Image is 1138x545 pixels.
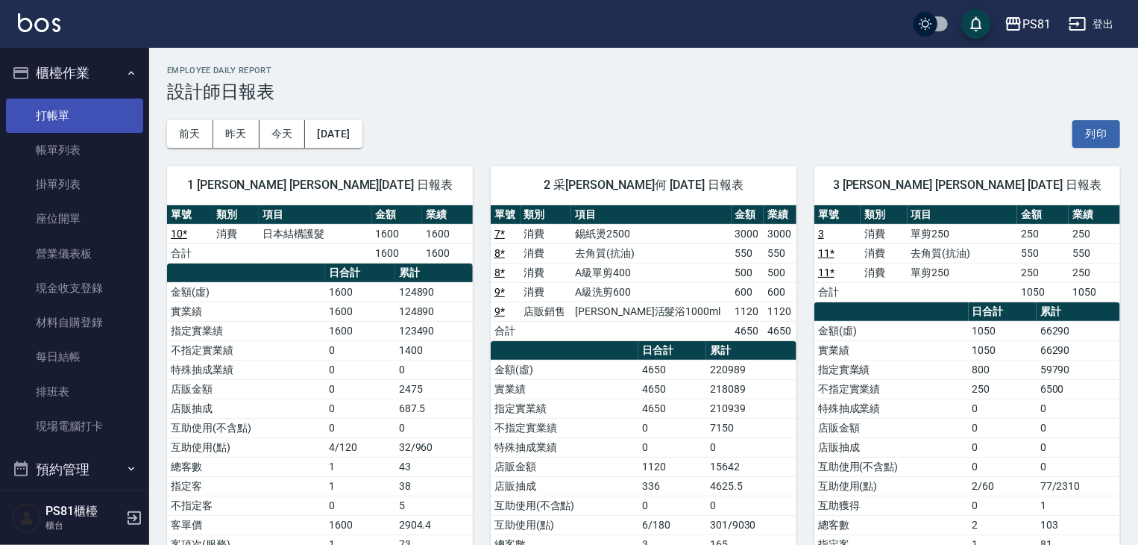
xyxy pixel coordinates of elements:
td: 1050 [1017,282,1069,302]
td: 66290 [1037,321,1120,340]
td: 消費 [521,282,572,302]
img: Person [12,503,42,533]
td: 77/2310 [1037,476,1120,496]
td: [PERSON_NAME]活髮浴1000ml [571,302,731,321]
td: 0 [638,437,706,457]
td: 4650 [638,399,706,418]
td: 1600 [372,224,423,243]
span: 3 [PERSON_NAME] [PERSON_NAME] [DATE] 日報表 [832,178,1102,193]
td: 實業績 [814,340,969,360]
td: 店販銷售 [521,302,572,321]
th: 日合計 [638,341,706,361]
td: 1600 [422,243,473,263]
td: 15642 [706,457,796,476]
td: 消費 [861,243,907,263]
td: 消費 [213,224,258,243]
td: 600 [764,282,796,302]
th: 類別 [861,205,907,225]
td: 指定實業績 [491,399,638,418]
td: 消費 [521,263,572,282]
td: 220989 [706,360,796,379]
td: 550 [1017,243,1069,263]
td: 5 [395,496,473,515]
td: 互助獲得 [814,496,969,515]
td: 6500 [1037,379,1120,399]
td: 店販金額 [814,418,969,437]
td: 550 [732,243,764,263]
td: 0 [325,340,395,360]
td: 去角質(抗油) [571,243,731,263]
td: 消費 [521,224,572,243]
td: 7150 [706,418,796,437]
td: 0 [1037,418,1120,437]
a: 掛單列表 [6,167,143,202]
td: 550 [764,243,796,263]
td: 錫紙燙2500 [571,224,731,243]
a: 現金收支登錄 [6,271,143,305]
td: 123490 [395,321,473,340]
td: 店販抽成 [167,399,325,418]
td: 124890 [395,302,473,321]
td: 0 [325,379,395,399]
td: 1600 [372,243,423,263]
td: 指定實業績 [814,360,969,379]
td: 250 [969,379,1037,399]
td: 單剪250 [908,263,1018,282]
a: 帳單列表 [6,133,143,167]
td: 日本結構護髮 [259,224,372,243]
td: 金額(虛) [167,282,325,302]
td: 合計 [491,321,521,340]
td: 500 [764,263,796,282]
td: 0 [395,360,473,379]
button: 前天 [167,120,213,148]
td: 250 [1017,224,1069,243]
td: 1400 [395,340,473,360]
th: 單號 [491,205,521,225]
h3: 設計師日報表 [167,81,1120,102]
td: 不指定實業績 [491,418,638,437]
td: 客單價 [167,515,325,535]
td: 互助使用(點) [491,515,638,535]
th: 累計 [1037,302,1120,322]
td: 2475 [395,379,473,399]
td: 6/180 [638,515,706,535]
td: 687.5 [395,399,473,418]
button: PS81 [999,9,1057,40]
td: 210939 [706,399,796,418]
th: 業績 [764,205,796,225]
td: 0 [969,399,1037,418]
td: 103 [1037,515,1120,535]
td: 特殊抽成業績 [491,437,638,457]
td: 1050 [969,321,1037,340]
img: Logo [18,13,60,32]
th: 累計 [395,264,473,283]
th: 單號 [167,205,213,225]
td: 4650 [764,321,796,340]
td: 0 [1037,457,1120,476]
td: 1120 [638,457,706,476]
td: 600 [732,282,764,302]
td: 實業績 [167,302,325,321]
td: 單剪250 [908,224,1018,243]
td: 1050 [1069,282,1120,302]
td: 實業績 [491,379,638,399]
td: 800 [969,360,1037,379]
a: 每日結帳 [6,340,143,374]
td: 4650 [638,360,706,379]
td: A級洗剪600 [571,282,731,302]
table: a dense table [167,205,473,264]
td: 1600 [325,282,395,302]
div: PS81 [1022,15,1051,34]
td: 0 [706,496,796,515]
th: 單號 [814,205,861,225]
td: 互助使用(點) [814,476,969,496]
td: 1120 [764,302,796,321]
td: 250 [1017,263,1069,282]
a: 3 [818,228,824,240]
td: 互助使用(不含點) [814,457,969,476]
th: 類別 [521,205,572,225]
td: 1 [325,457,395,476]
td: 互助使用(不含點) [167,418,325,437]
td: 消費 [861,263,907,282]
button: 昨天 [213,120,260,148]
